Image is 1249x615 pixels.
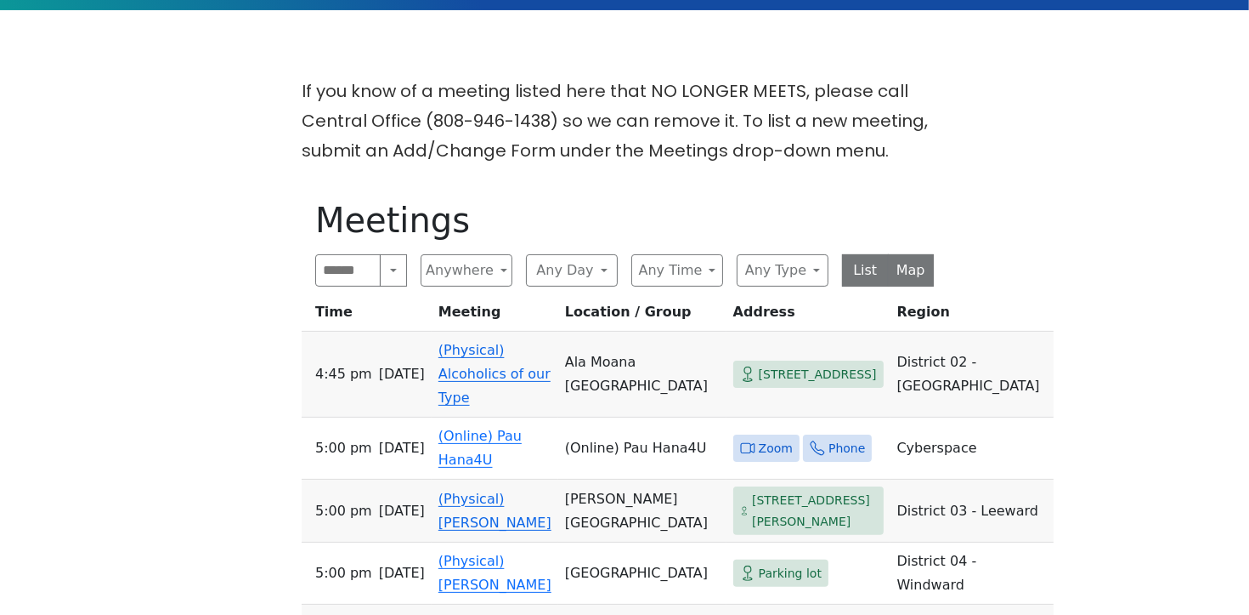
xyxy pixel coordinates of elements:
input: Search [315,254,381,287]
span: Zoom [759,438,793,459]
button: Anywhere [421,254,512,287]
span: [STREET_ADDRESS][PERSON_NAME] [752,490,877,532]
span: 4:45 PM [315,362,372,386]
a: (Physical) Alcoholics of our Type [438,342,551,406]
span: 5:00 PM [315,561,372,585]
span: 5:00 PM [315,436,372,460]
span: [DATE] [379,561,425,585]
span: Parking lot [759,563,822,584]
button: Any Type [737,254,828,287]
a: (Physical) [PERSON_NAME] [438,553,551,593]
th: Region [890,300,1054,332]
button: Any Time [631,254,723,287]
button: Any Day [526,254,618,287]
td: [GEOGRAPHIC_DATA] [558,543,726,605]
span: [DATE] [379,362,425,386]
td: District 04 - Windward [890,543,1054,605]
p: If you know of a meeting listed here that NO LONGER MEETS, please call Central Office (808-946-14... [302,77,947,166]
span: Phone [828,438,865,459]
td: District 02 - [GEOGRAPHIC_DATA] [890,332,1054,418]
td: (Online) Pau Hana4U [558,418,726,480]
td: Cyberspace [890,418,1054,480]
td: [PERSON_NAME][GEOGRAPHIC_DATA] [558,480,726,543]
a: (Online) Pau Hana4U [438,428,522,468]
th: Location / Group [558,300,726,332]
a: (Physical) [PERSON_NAME] [438,491,551,531]
span: [DATE] [379,499,425,523]
th: Time [302,300,432,332]
span: 5:00 PM [315,499,372,523]
td: Ala Moana [GEOGRAPHIC_DATA] [558,332,726,418]
button: Map [888,254,935,287]
th: Address [726,300,890,332]
th: Meeting [432,300,558,332]
span: [DATE] [379,436,425,460]
button: Search [380,254,407,287]
td: District 03 - Leeward [890,480,1054,543]
button: List [842,254,889,287]
span: [STREET_ADDRESS] [759,364,877,385]
h1: Meetings [315,200,934,241]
